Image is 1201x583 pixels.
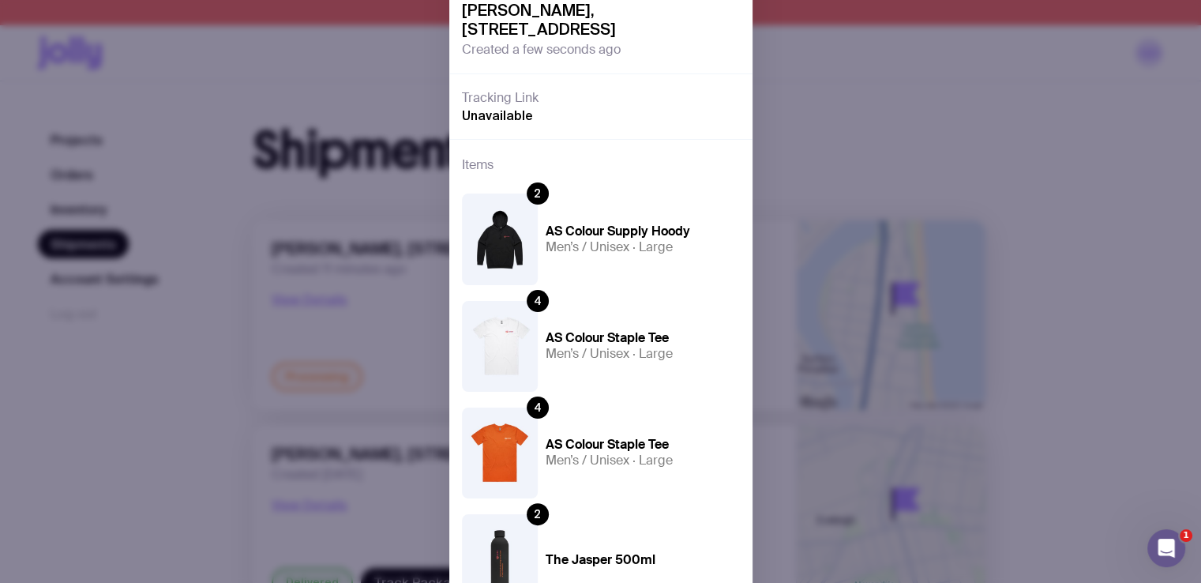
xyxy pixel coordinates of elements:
h5: Men’s / Unisex · Large [546,239,690,255]
span: [PERSON_NAME], [STREET_ADDRESS] [462,1,740,39]
iframe: Intercom live chat [1147,529,1185,567]
span: 1 [1180,529,1192,542]
span: Created a few seconds ago [462,42,621,58]
div: 2 [527,503,549,525]
h4: AS Colour Supply Hoody [546,224,690,239]
div: 4 [527,290,549,312]
h3: Tracking Link [462,90,539,106]
h3: Items [462,156,494,175]
h4: AS Colour Staple Tee [546,437,690,453]
h4: AS Colour Staple Tee [546,330,690,346]
h5: Men’s / Unisex · Large [546,453,690,468]
h4: The Jasper 500ml [546,552,690,568]
div: 4 [527,397,549,419]
span: Unavailable [462,107,533,123]
div: 2 [527,182,549,205]
h5: Men’s / Unisex · Large [546,346,690,362]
